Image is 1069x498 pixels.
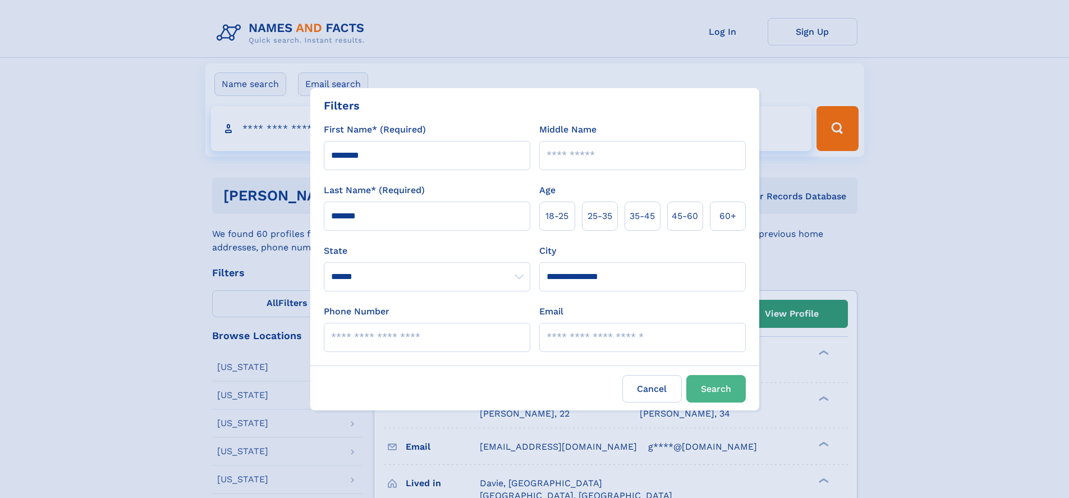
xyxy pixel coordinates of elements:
span: 18‑25 [545,209,568,223]
label: City [539,244,556,258]
label: State [324,244,530,258]
span: 45‑60 [672,209,698,223]
label: Email [539,305,563,318]
div: Filters [324,97,360,114]
label: Phone Number [324,305,389,318]
span: 60+ [719,209,736,223]
label: Cancel [622,375,682,403]
span: 25‑35 [588,209,612,223]
label: Middle Name [539,123,597,136]
button: Search [686,375,746,403]
label: Age [539,184,556,197]
label: Last Name* (Required) [324,184,425,197]
span: 35‑45 [630,209,655,223]
label: First Name* (Required) [324,123,426,136]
